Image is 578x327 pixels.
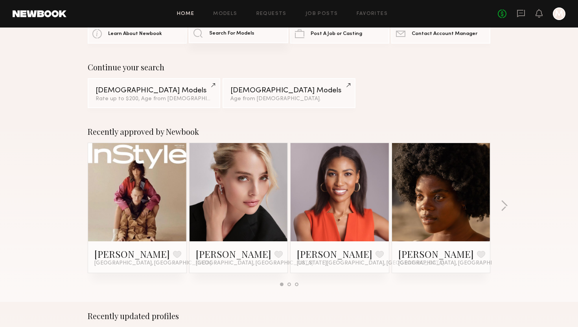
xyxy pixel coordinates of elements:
span: Search For Models [209,31,254,36]
span: [US_STATE][GEOGRAPHIC_DATA], [GEOGRAPHIC_DATA] [297,260,444,266]
div: Recently approved by Newbook [88,127,490,136]
span: [GEOGRAPHIC_DATA], [GEOGRAPHIC_DATA] [398,260,515,266]
a: Models [213,11,237,17]
span: Post A Job or Casting [311,31,362,37]
span: Contact Account Manager [412,31,477,37]
a: Favorites [357,11,388,17]
a: [PERSON_NAME] [94,248,170,260]
a: Learn About Newbook [88,24,187,44]
div: [DEMOGRAPHIC_DATA] Models [230,87,347,94]
a: Post A Job or Casting [290,24,389,44]
a: [PERSON_NAME] [196,248,271,260]
div: Recently updated profiles [88,311,490,321]
a: Job Posts [306,11,338,17]
span: Learn About Newbook [108,31,162,37]
div: Age from [DEMOGRAPHIC_DATA]. [230,96,347,102]
a: [PERSON_NAME] [297,248,372,260]
a: [DEMOGRAPHIC_DATA] ModelsAge from [DEMOGRAPHIC_DATA]. [223,78,355,108]
a: [DEMOGRAPHIC_DATA] ModelsRate up to $200, Age from [DEMOGRAPHIC_DATA]. [88,78,220,108]
span: [GEOGRAPHIC_DATA], [GEOGRAPHIC_DATA] [196,260,313,266]
a: Contact Account Manager [391,24,490,44]
div: Rate up to $200, Age from [DEMOGRAPHIC_DATA]. [96,96,212,102]
div: Continue your search [88,62,490,72]
a: Requests [256,11,287,17]
a: Home [177,11,195,17]
div: [DEMOGRAPHIC_DATA] Models [96,87,212,94]
a: [PERSON_NAME] [398,248,474,260]
a: M [553,7,565,20]
a: Search For Models [189,24,288,43]
span: [GEOGRAPHIC_DATA], [GEOGRAPHIC_DATA] [94,260,212,266]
